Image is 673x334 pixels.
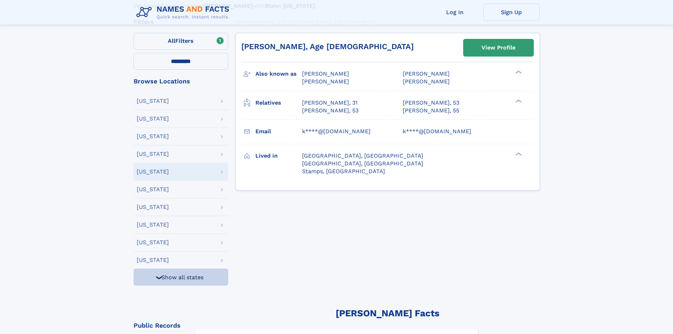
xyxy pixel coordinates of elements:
a: [PERSON_NAME], 53 [302,107,359,115]
a: [PERSON_NAME], 53 [403,99,459,107]
span: [PERSON_NAME] [302,78,349,85]
div: [US_STATE] [137,257,169,263]
div: ❯ [514,70,522,75]
span: [PERSON_NAME] [403,78,450,85]
div: ❯ [514,152,522,156]
a: Names and Facts [235,17,274,26]
a: Log In [427,4,483,21]
span: [GEOGRAPHIC_DATA], [GEOGRAPHIC_DATA] [302,152,423,159]
span: Stamps, [GEOGRAPHIC_DATA] [302,168,385,175]
div: Show all states [134,269,228,286]
div: [US_STATE] [137,134,169,139]
div: [US_STATE] [137,98,169,104]
div: [US_STATE] [137,116,169,122]
a: P [282,17,285,26]
div: [US_STATE] [137,240,169,245]
a: [PERSON_NAME], Age [DEMOGRAPHIC_DATA] [241,42,414,51]
a: View Profile [464,39,533,56]
h3: Lived in [255,150,302,162]
div: [US_STATE] [137,151,169,157]
span: All [168,37,175,44]
span: [PERSON_NAME] [403,70,450,77]
div: Public Records [134,322,181,329]
span: [GEOGRAPHIC_DATA], [GEOGRAPHIC_DATA] [302,160,423,167]
label: Filters [134,33,228,50]
h3: Relatives [255,97,302,109]
span: [PERSON_NAME] [302,70,349,77]
div: [US_STATE] [137,204,169,210]
a: [PERSON_NAME] [293,17,331,26]
a: [PERSON_NAME], 31 [302,99,358,107]
div: [US_STATE] [137,222,169,228]
img: Logo Names and Facts [134,3,235,22]
h3: Also known as [255,68,302,80]
a: [PERSON_NAME], 55 [403,107,459,115]
h1: [PERSON_NAME] Facts [336,308,439,327]
div: [US_STATE] [137,187,169,192]
div: View Profile [482,40,515,56]
div: Browse Locations [134,78,228,84]
h3: Email [255,125,302,137]
div: ❯ [155,275,163,280]
div: ❯ [514,99,522,103]
a: Sign Up [483,4,540,21]
div: [US_STATE] [137,169,169,175]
